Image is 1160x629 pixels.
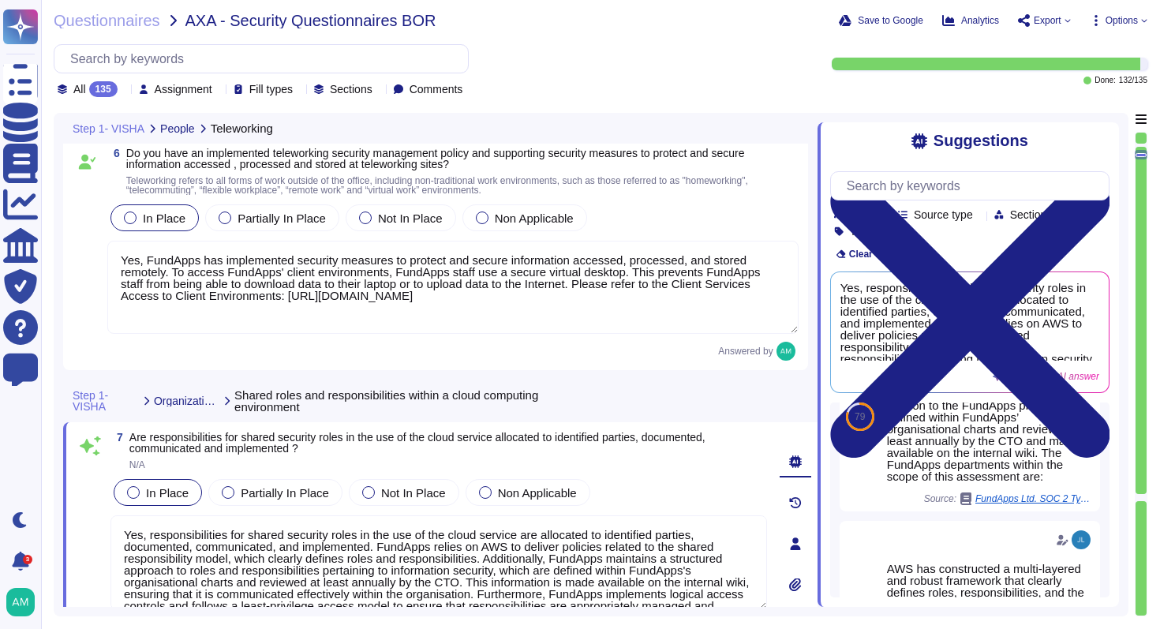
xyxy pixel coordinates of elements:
span: 79 [855,412,865,421]
span: Questionnaires [54,13,160,28]
span: Not In Place [381,486,446,500]
span: Not In Place [378,212,443,225]
input: Search by keywords [62,45,468,73]
span: Comments [410,84,463,95]
div: 3 [23,555,32,564]
span: Non Applicable [498,486,577,500]
span: All [73,84,86,95]
span: Organizational [154,395,219,406]
span: Analytics [961,16,999,25]
span: Shared roles and responsibilities within a cloud computing environment [234,389,578,413]
span: Done: [1095,77,1116,84]
span: Partially In Place [241,486,329,500]
span: Sections [330,84,372,95]
span: Step 1- VISHA [73,123,144,134]
span: Do you have an implemented teleworking security management policy and supporting security measure... [126,147,745,170]
span: 132 / 135 [1119,77,1147,84]
span: In Place [143,212,185,225]
span: Export [1034,16,1061,25]
span: In Place [146,486,189,500]
button: Analytics [942,14,999,27]
span: Options [1106,16,1138,25]
span: Teleworking [211,122,273,134]
span: Fill types [249,84,293,95]
textarea: Yes, FundApps has implemented security measures to protect and secure information accessed, proce... [107,241,799,334]
span: Assignment [155,84,212,95]
img: user [776,342,795,361]
img: user [6,588,35,616]
span: 7 [110,432,123,443]
textarea: Yes, responsibilities for shared security roles in the use of the cloud service are allocated to ... [110,515,767,610]
span: Are responsibilities for shared security roles in the use of the cloud service allocated to ident... [129,431,705,455]
span: Teleworking refers to all forms of work outside of the office, including non-traditional work env... [126,175,748,196]
button: Save to Google [839,14,923,27]
span: People [160,123,195,134]
span: N/A [129,459,145,470]
span: 6 [107,148,120,159]
span: Answered by [718,346,773,356]
img: user [1072,530,1091,549]
span: Partially In Place [238,212,326,225]
span: Non Applicable [495,212,574,225]
span: AXA - Security Questionnaires BOR [185,13,436,28]
button: user [3,585,46,620]
input: Search by keywords [839,172,1109,200]
div: 135 [89,81,118,97]
span: Step 1- VISHA [73,390,139,412]
span: Save to Google [858,16,923,25]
